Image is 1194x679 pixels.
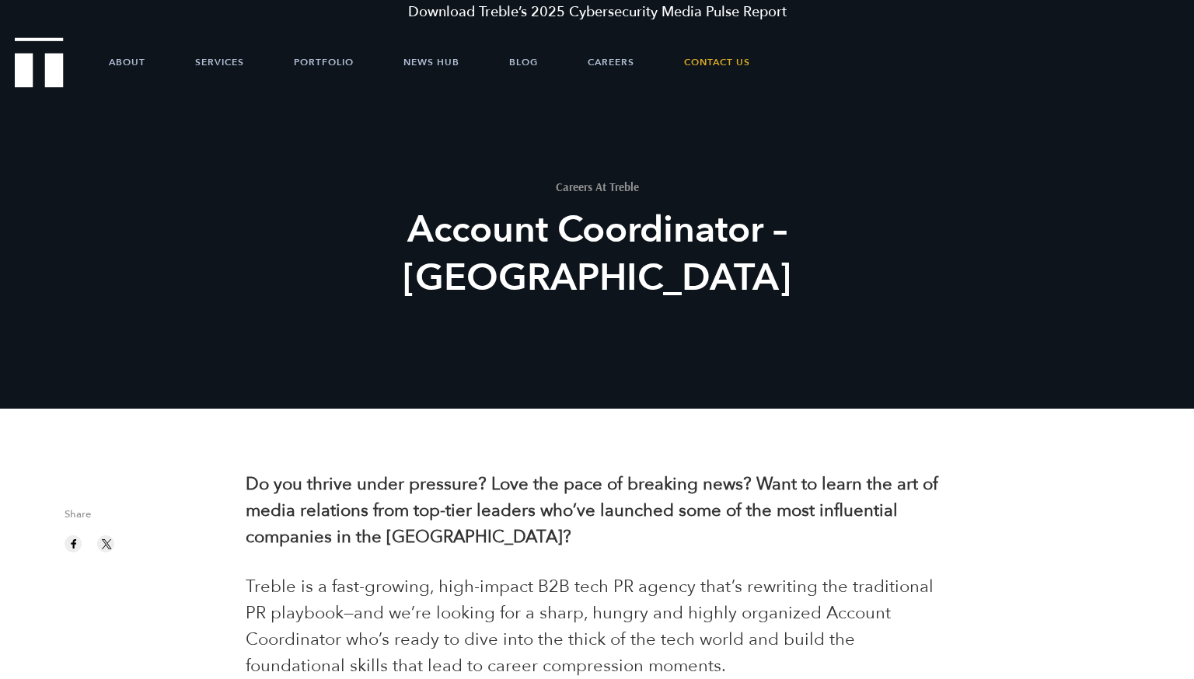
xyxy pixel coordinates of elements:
img: Treble logo [15,37,64,87]
a: Portfolio [294,39,354,85]
span: Share [65,510,222,528]
span: Treble is a fast-growing, high-impact B2B tech PR agency that’s rewriting the traditional PR play... [246,575,934,677]
h1: Careers At Treble [310,181,884,193]
a: Contact Us [684,39,750,85]
a: News Hub [403,39,459,85]
a: Blog [509,39,538,85]
a: Services [195,39,244,85]
h2: Account Coordinator – [GEOGRAPHIC_DATA] [310,206,884,302]
a: About [109,39,145,85]
img: facebook sharing button [67,537,81,551]
img: twitter sharing button [99,537,113,551]
a: Treble Homepage [16,39,62,86]
a: Careers [588,39,634,85]
b: Do you thrive under pressure? Love the pace of breaking news? Want to learn the art of media rela... [246,472,938,548]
